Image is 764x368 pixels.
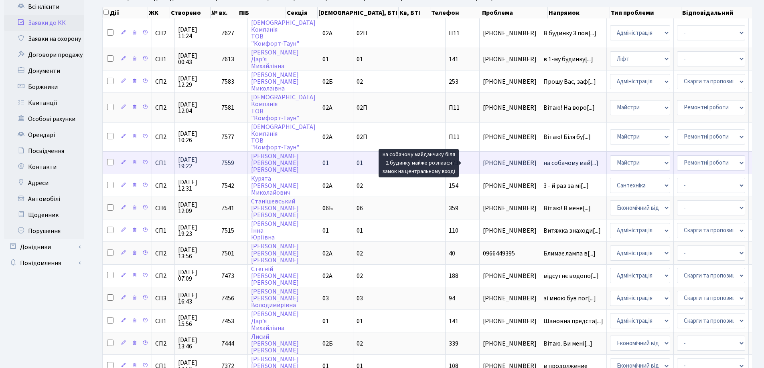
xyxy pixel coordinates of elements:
span: 7473 [221,271,234,280]
a: Повідомлення [4,255,84,271]
th: Дії [103,7,148,18]
a: [DEMOGRAPHIC_DATA]КомпаніяТОВ"Комфорт-Таун" [251,123,316,152]
span: відсутнє водопо[...] [543,271,599,280]
span: 40 [449,249,455,258]
span: [PHONE_NUMBER] [483,105,537,111]
a: Лисий[PERSON_NAME][PERSON_NAME] [251,332,299,355]
span: СП2 [155,183,171,189]
span: [DATE] 15:56 [178,314,215,327]
span: 02А [322,271,332,280]
span: Витяжка знаходи[...] [543,226,601,235]
span: СП2 [155,134,171,140]
span: 7559 [221,159,234,167]
a: Документи [4,63,84,79]
a: Заявки на охорону [4,31,84,47]
span: [DATE] 12:04 [178,101,215,114]
span: СП3 [155,295,171,302]
span: 7501 [221,249,234,258]
a: Курята[PERSON_NAME]Миколайович [251,175,299,197]
span: [DATE] 13:56 [178,247,215,259]
a: Щоденник [4,207,84,223]
span: СП6 [155,205,171,211]
a: Боржники [4,79,84,95]
span: 141 [449,55,458,64]
span: СП1 [155,160,171,166]
span: 02П [357,103,367,112]
span: 359 [449,204,458,213]
a: Автомобілі [4,191,84,207]
th: Тип проблеми [610,7,681,18]
div: на собачому майданчику біля 2 будинку майже розпався замок на центральному вході [379,149,459,177]
a: Станішевський[PERSON_NAME][PERSON_NAME] [251,197,299,219]
span: [DATE] 13:46 [178,337,215,350]
span: [DATE] 12:09 [178,201,215,214]
span: [PHONE_NUMBER] [483,227,537,234]
span: на собачому май[...] [543,159,598,167]
span: [PHONE_NUMBER] [483,295,537,302]
span: СП2 [155,78,171,85]
span: 06 [357,204,363,213]
th: ПІБ [238,7,286,18]
a: [PERSON_NAME][PERSON_NAME][PERSON_NAME] [251,152,299,174]
span: 02А [322,103,332,112]
a: [PERSON_NAME]Дар’яМихайлівна [251,310,299,332]
a: Квитанції [4,95,84,111]
span: СП2 [155,105,171,111]
span: [PHONE_NUMBER] [483,183,537,189]
span: Вітаю! На воро[...] [543,103,595,112]
a: Контакти [4,159,84,175]
span: 110 [449,226,458,235]
span: 01 [357,55,363,64]
th: ЖК [148,7,170,18]
span: 02 [357,249,363,258]
span: [PHONE_NUMBER] [483,134,537,140]
span: 02 [357,339,363,348]
span: Прошу Вас, заф[...] [543,77,596,86]
span: 01 [322,317,329,326]
span: 188 [449,271,458,280]
th: Кв, БТІ [399,7,430,18]
span: 7444 [221,339,234,348]
span: СП2 [155,273,171,279]
a: Адреси [4,175,84,191]
a: Орендарі [4,127,84,143]
span: [PHONE_NUMBER] [483,318,537,324]
a: Стегній[PERSON_NAME][PERSON_NAME] [251,265,299,287]
span: 06Б [322,204,333,213]
span: 339 [449,339,458,348]
span: [PHONE_NUMBER] [483,340,537,347]
span: 01 [322,159,329,167]
span: Вітаю. Ви мені[...] [543,339,592,348]
span: В будинку 3 пов[...] [543,29,596,38]
span: 01 [357,317,363,326]
th: Телефон [430,7,481,18]
span: 7453 [221,317,234,326]
span: 3 - й раз за мі[...] [543,181,589,190]
span: 7541 [221,204,234,213]
a: [PERSON_NAME]ІннаЮріївна [251,219,299,242]
span: [DATE] 19:22 [178,157,215,169]
a: Заявки до КК [4,15,84,31]
span: 7627 [221,29,234,38]
span: П11 [449,103,460,112]
span: 03 [357,294,363,303]
span: 02 [357,181,363,190]
span: 01 [357,159,363,167]
span: СП1 [155,227,171,234]
span: Блимає лампа в[...] [543,249,596,258]
span: СП1 [155,318,171,324]
span: П11 [449,29,460,38]
span: Вітаю! Біля бу[...] [543,133,591,141]
span: 02П [357,29,367,38]
span: 02А [322,29,332,38]
span: 141 [449,317,458,326]
span: 7542 [221,181,234,190]
a: [DEMOGRAPHIC_DATA]КомпаніяТОВ"Комфорт-Таун" [251,18,316,48]
span: 01 [357,226,363,235]
span: 02Б [322,77,333,86]
th: [DEMOGRAPHIC_DATA], БТІ [318,7,399,18]
span: 94 [449,294,455,303]
span: 7581 [221,103,234,112]
span: [DATE] 19:23 [178,224,215,237]
span: 02А [322,133,332,141]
